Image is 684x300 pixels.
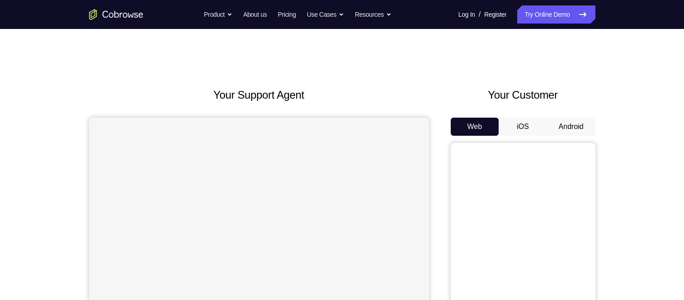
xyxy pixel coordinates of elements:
[547,118,595,136] button: Android
[484,5,506,24] a: Register
[204,5,232,24] button: Product
[458,5,475,24] a: Log In
[479,9,481,20] span: /
[278,5,296,24] a: Pricing
[451,118,499,136] button: Web
[243,5,267,24] a: About us
[451,87,595,103] h2: Your Customer
[517,5,595,24] a: Try Online Demo
[89,87,429,103] h2: Your Support Agent
[307,5,344,24] button: Use Cases
[89,9,143,20] a: Go to the home page
[355,5,392,24] button: Resources
[499,118,547,136] button: iOS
